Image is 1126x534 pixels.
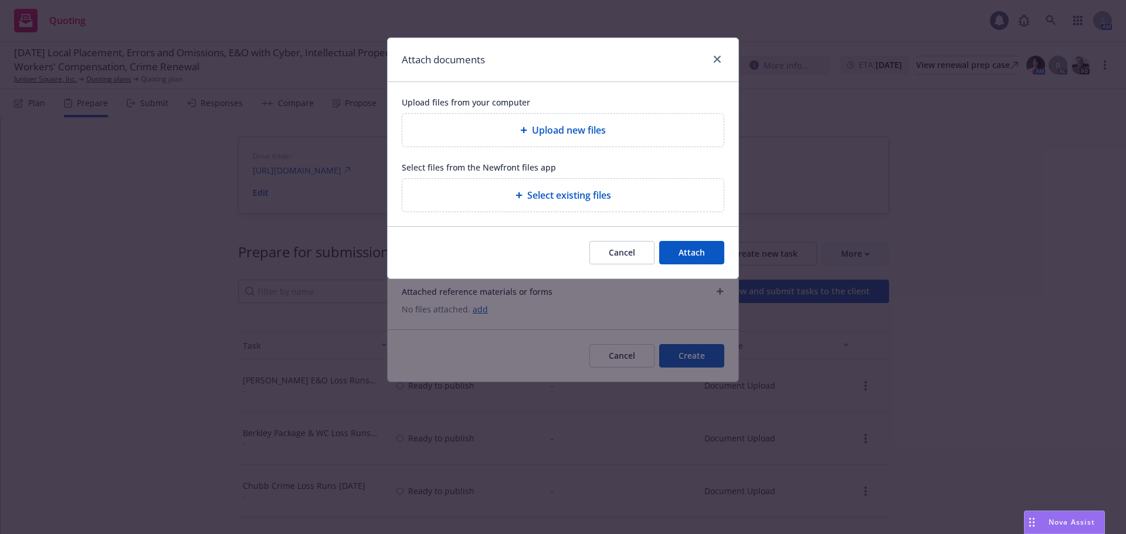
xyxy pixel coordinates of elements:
div: Upload new files [402,113,724,147]
button: Attach [659,241,724,264]
span: Attach [679,247,705,258]
span: Nova Assist [1049,517,1095,527]
a: close [710,52,724,66]
span: Cancel [609,247,635,258]
button: Nova Assist [1024,511,1105,534]
div: Select existing files [402,178,724,212]
div: Drag to move [1025,511,1039,533]
span: Upload new files [532,123,606,137]
h1: Attach documents [402,52,485,67]
button: Cancel [589,241,654,264]
span: Select existing files [527,188,611,202]
span: Select files from the Newfront files app [402,161,724,174]
span: Upload files from your computer [402,96,724,108]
